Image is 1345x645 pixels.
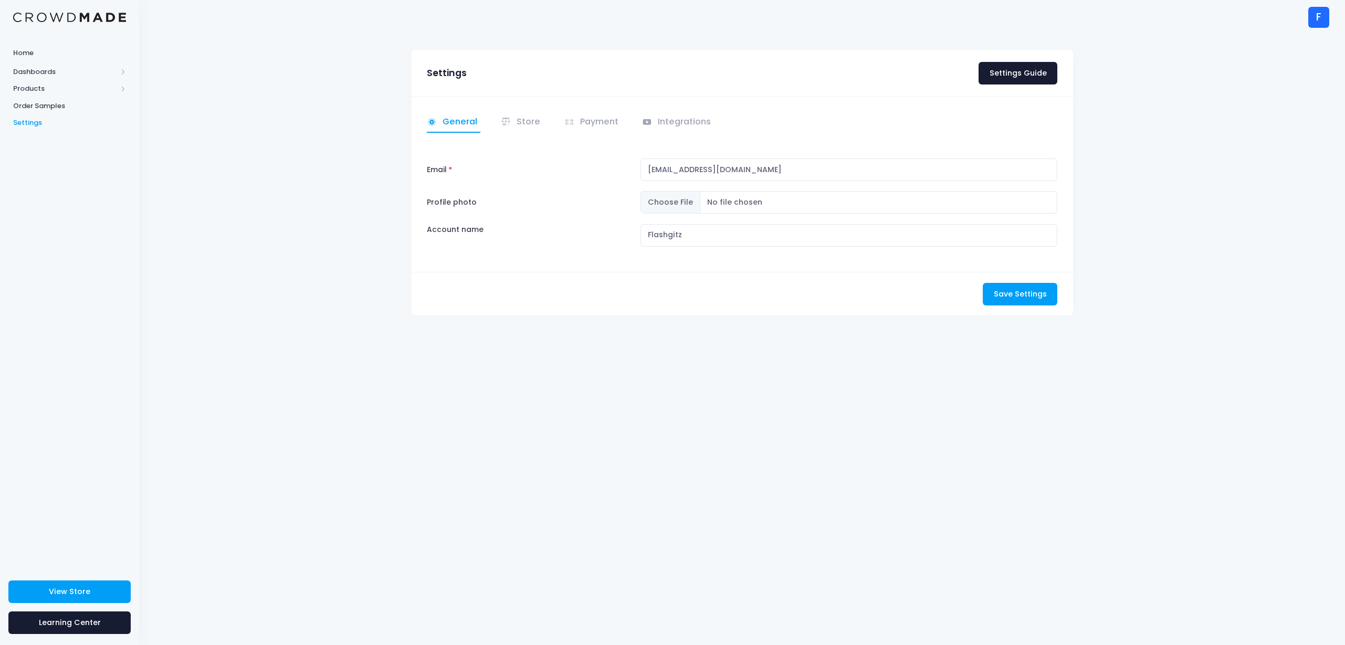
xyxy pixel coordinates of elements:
span: Products [13,83,117,94]
span: Learning Center [39,617,101,628]
a: Store [501,112,544,133]
span: Order Samples [13,101,126,111]
span: View Store [49,586,90,597]
a: Learning Center [8,611,131,634]
a: View Store [8,580,131,603]
span: Save Settings [994,289,1047,299]
span: Settings [13,118,126,128]
label: Profile photo [422,191,635,214]
span: Dashboards [13,67,117,77]
a: Settings Guide [979,62,1057,84]
label: Account name [427,224,484,235]
div: F [1308,7,1329,28]
a: Integrations [642,112,714,133]
span: Home [13,48,126,58]
button: Save Settings [983,283,1057,305]
a: Payment [564,112,622,133]
img: Logo [13,13,126,23]
a: General [427,112,481,133]
label: Email [422,158,635,181]
h3: Settings [427,68,467,79]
